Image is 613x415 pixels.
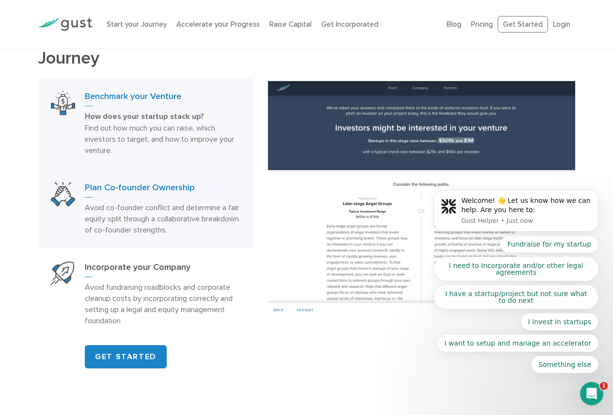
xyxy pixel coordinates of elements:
h2: your Journey [38,30,253,67]
p: Avoid co-founder conflict and determine a fair equity split through a collaborative breakdown of ... [85,202,240,235]
a: Raise Capital [269,20,312,29]
a: Get Started [498,16,548,33]
strong: How does your startup stack up? [85,112,204,121]
a: Start your Journey [107,20,167,29]
a: Login [553,20,570,29]
img: Benchmark your Venture [268,81,575,317]
h3: Benchmark your Venture [85,91,240,106]
a: Accelerate your Progress [176,20,260,29]
iframe: Chat Widget [452,310,613,415]
img: Start Your Company [51,262,74,285]
a: Plan Co Founder OwnershipPlan Co-founder OwnershipAvoid co-founder conflict and determine a fair ... [38,169,253,249]
iframe: Intercom notifications message [419,37,613,389]
img: Benchmark Your Venture [51,91,75,115]
span: Find out how much you can raise, which investors to target, and how to improve your venture. [85,123,234,155]
a: Start Your CompanyIncorporate your CompanyAvoid fundraising roadblocks and corporate cleanup cost... [38,249,253,339]
a: Pricing [471,20,493,29]
h3: Plan Co-founder Ownership [85,182,240,198]
a: Benchmark Your VentureBenchmark your VentureHow does your startup stack up? Find out how much you... [38,78,253,169]
a: Get Incorporated [321,20,378,29]
img: Gust Logo [38,18,92,31]
img: Plan Co Founder Ownership [51,182,75,206]
a: Blog [447,20,461,29]
a: GET STARTED [85,345,167,368]
h3: Incorporate your Company [85,262,240,277]
p: Avoid fundraising roadblocks and corporate cleanup costs by incorporating correctly and setting u... [85,282,240,326]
